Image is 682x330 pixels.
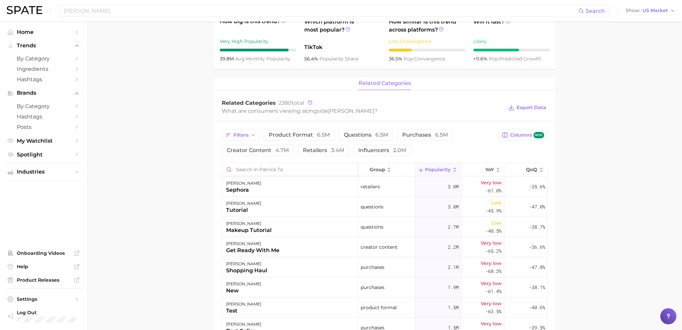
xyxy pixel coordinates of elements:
a: Hashtags [5,111,82,122]
a: Settings [5,294,82,304]
button: [PERSON_NAME]makeup tutorialquestions2.7mLow-48.5%-38.7% [222,217,547,237]
button: [PERSON_NAME]newpurchases1.9mVery low-61.4%-38.1% [222,277,547,297]
span: 6.5m [317,132,330,138]
div: 3 / 10 [389,49,465,51]
div: Very High Popularity [220,37,296,45]
button: YoY [461,163,504,176]
span: Hashtags [17,113,70,120]
span: -40.6% [529,303,545,312]
span: Onboarding Videos [17,250,70,256]
span: Very low [481,259,502,267]
a: Log out. Currently logged in with e-mail cpulice@yellowwoodpartners.com. [5,308,82,325]
span: questions [361,203,383,211]
span: group [369,167,385,172]
span: +11.6% [473,56,489,62]
span: -61.4% [485,287,502,295]
abbr: popularity index [404,56,414,62]
input: Search in patrick ta [222,163,358,176]
span: Popularity [425,167,451,172]
span: -65.2% [485,247,502,255]
button: Industries [5,167,82,177]
span: 36.5% [389,56,404,62]
div: Likely [473,37,550,45]
span: Which platform is most popular? [304,18,381,40]
span: convergence [404,56,445,62]
button: [PERSON_NAME]sephoraretailers3.0mVery low-61.0%-35.6% [222,177,547,197]
button: Filters [222,129,260,141]
span: Posts [17,124,70,130]
abbr: popularity index [489,56,499,62]
span: How similar is this trend across platforms? [389,18,465,34]
button: [PERSON_NAME]testproduct format1.5mVery low-63.5%-40.6% [222,297,547,318]
span: 4.7m [275,147,289,153]
a: My Watchlist [5,136,82,146]
div: [PERSON_NAME] [226,240,279,248]
div: [PERSON_NAME] [226,220,272,228]
div: shopping haul [226,267,267,275]
div: [PERSON_NAME] [226,300,261,308]
span: by Category [17,55,70,62]
span: purchases [402,132,448,138]
span: 6.5m [375,132,388,138]
button: [PERSON_NAME]get ready with mecreator content2.2mVery low-65.2%-36.6% [222,237,547,257]
span: Columns [510,132,544,138]
div: What are consumers viewing alongside ? [222,106,504,115]
span: Spotlight [17,151,70,158]
span: Ingredients [17,66,70,72]
span: -61.0% [485,187,502,195]
span: 3.0m [448,203,458,211]
div: 6 / 10 [473,49,550,51]
span: Industries [17,169,70,175]
span: 2.0m [393,147,406,153]
span: -48.5% [485,227,502,235]
span: TikTok [304,43,381,51]
span: questions [344,132,388,138]
button: Popularity [415,163,461,176]
span: new [533,132,544,138]
span: YoY [485,167,494,172]
span: [PERSON_NAME] [328,108,374,114]
div: Low Convergence [389,37,465,45]
span: Very low [481,239,502,247]
div: [PERSON_NAME] [226,179,261,187]
span: Product Releases [17,277,70,283]
span: -68.3% [485,267,502,275]
span: 1.9m [448,283,458,291]
span: 2380 [278,100,292,106]
span: -38.7% [529,223,545,231]
span: -36.6% [529,243,545,251]
span: Low [491,199,502,207]
span: 2.1m [448,263,458,271]
span: Help [17,264,70,270]
span: -38.1% [529,283,545,291]
span: purchases [361,263,384,271]
div: test [226,307,261,315]
span: purchases [361,283,384,291]
span: product format [269,132,330,138]
span: Brands [17,90,70,96]
span: 3.0m [448,183,458,191]
div: sephora [226,186,261,194]
span: retailers [361,183,380,191]
abbr: average [235,56,246,62]
span: 6.5m [435,132,448,138]
span: Search [586,8,605,14]
button: Brands [5,88,82,98]
span: monthly popularity [235,56,291,62]
span: total [278,100,304,106]
a: Spotlight [5,149,82,160]
span: -63.5% [485,308,502,316]
span: Home [17,29,70,35]
button: [PERSON_NAME]tutorialquestions3.0mLow-45.9%-47.0% [222,197,547,217]
span: Show [626,9,640,12]
a: Help [5,262,82,272]
span: 3.4m [331,147,344,153]
span: Will it last? [473,18,550,34]
span: How big is this trend? [220,17,296,34]
button: [PERSON_NAME]shopping haulpurchases2.1mVery low-68.3%-47.8% [222,257,547,277]
span: Filters [233,132,249,138]
span: QoQ [526,167,537,172]
div: get ready with me [226,246,279,254]
span: -35.6% [529,183,545,191]
span: Trends [17,43,70,49]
